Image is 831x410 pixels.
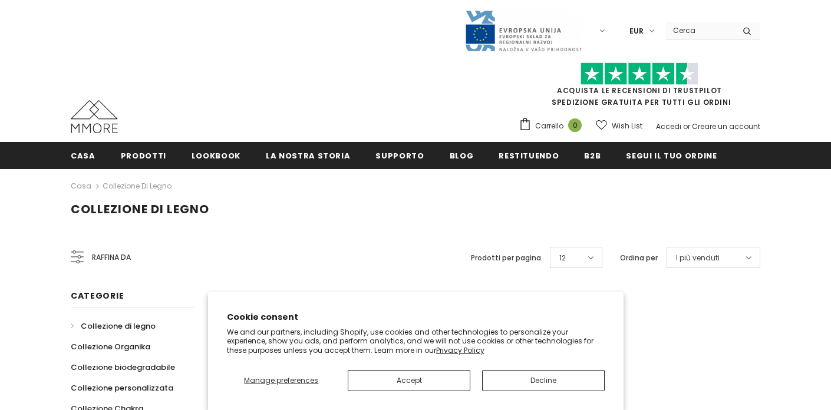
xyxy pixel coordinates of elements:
p: We and our partners, including Shopify, use cookies and other technologies to personalize your ex... [227,328,605,355]
span: Blog [450,150,474,161]
a: Javni Razpis [464,25,582,35]
a: La nostra storia [266,142,350,168]
a: supporto [375,142,424,168]
h2: Cookie consent [227,311,605,323]
span: Carrello [535,120,563,132]
span: Collezione biodegradabile [71,362,175,373]
a: Blog [450,142,474,168]
label: Prodotti per pagina [471,252,541,264]
span: Collezione di legno [81,320,156,332]
label: Ordina per [620,252,658,264]
a: Casa [71,142,95,168]
a: Collezione biodegradabile [71,357,175,378]
span: Collezione personalizzata [71,382,173,394]
span: Collezione Organika [71,341,150,352]
span: Categorie [71,290,124,302]
span: Wish List [612,120,642,132]
input: Search Site [666,22,734,39]
span: La nostra storia [266,150,350,161]
a: Lookbook [192,142,240,168]
span: I più venduti [676,252,720,264]
img: Javni Razpis [464,9,582,52]
span: 0 [568,118,582,132]
img: Casi MMORE [71,100,118,133]
span: supporto [375,150,424,161]
span: Restituendo [499,150,559,161]
a: Carrello 0 [519,117,588,135]
a: Collezione Organika [71,336,150,357]
span: Manage preferences [244,375,318,385]
a: Collezione personalizzata [71,378,173,398]
span: Collezione di legno [71,201,209,217]
span: Prodotti [121,150,166,161]
span: B2B [584,150,601,161]
span: or [683,121,690,131]
button: Accept [348,370,470,391]
span: Casa [71,150,95,161]
span: Lookbook [192,150,240,161]
a: B2B [584,142,601,168]
a: Creare un account [692,121,760,131]
span: Segui il tuo ordine [626,150,717,161]
a: Segui il tuo ordine [626,142,717,168]
span: SPEDIZIONE GRATUITA PER TUTTI GLI ORDINI [519,68,760,107]
a: Restituendo [499,142,559,168]
a: Collezione di legno [103,181,172,191]
a: Wish List [596,115,642,136]
img: Fidati di Pilot Stars [581,62,698,85]
a: Prodotti [121,142,166,168]
a: Acquista le recensioni di TrustPilot [557,85,722,95]
span: EUR [629,25,644,37]
button: Decline [482,370,605,391]
span: 12 [559,252,566,264]
span: Raffina da [92,251,131,264]
a: Accedi [656,121,681,131]
a: Collezione di legno [71,316,156,336]
a: Privacy Policy [436,345,484,355]
button: Manage preferences [226,370,336,391]
a: Casa [71,179,91,193]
